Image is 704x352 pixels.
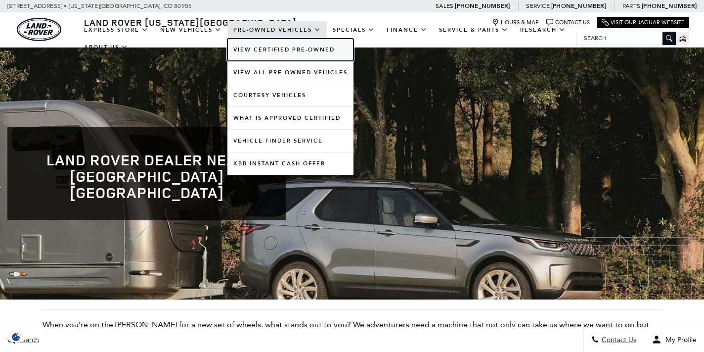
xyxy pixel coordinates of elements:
a: New Vehicles [154,21,227,39]
a: Specials [327,21,381,39]
span: My Profile [661,336,697,344]
p: When you’re on the [PERSON_NAME] for a new set of wheels, what stands out to you? We adventurers ... [43,320,661,348]
a: Contact Us [546,19,590,26]
a: Vehicle Finder Service [227,130,353,152]
span: Service [526,2,549,9]
a: Finance [381,21,433,39]
a: Land Rover [US_STATE][GEOGRAPHIC_DATA] [78,16,303,28]
a: Hours & Map [492,19,539,26]
input: Search [576,32,675,44]
span: Sales [436,2,453,9]
img: Land Rover [17,18,61,41]
button: Open user profile menu [644,327,704,352]
a: land-rover [17,18,61,41]
span: Land Rover [US_STATE][GEOGRAPHIC_DATA] [84,16,297,28]
a: What Is Approved Certified [227,107,353,129]
a: Research [514,21,572,39]
a: [STREET_ADDRESS] • [US_STATE][GEOGRAPHIC_DATA], CO 80905 [7,2,192,9]
nav: Main Navigation [78,21,576,56]
a: Courtesy Vehicles [227,84,353,106]
img: Opt-Out Icon [5,332,28,342]
a: Pre-Owned Vehicles [227,21,327,39]
a: KBB Instant Cash Offer [227,152,353,175]
a: [PHONE_NUMBER] [455,2,510,10]
a: EXPRESS STORE [78,21,154,39]
h1: Land Rover Dealer near [GEOGRAPHIC_DATA] [GEOGRAPHIC_DATA] [22,151,271,201]
a: [PHONE_NUMBER] [642,2,697,10]
span: Parts [622,2,640,9]
a: [PHONE_NUMBER] [551,2,606,10]
a: View All Pre-Owned Vehicles [227,61,353,84]
a: About Us [78,39,134,56]
section: Click to Open Cookie Consent Modal [5,332,28,342]
span: Contact Us [599,336,636,344]
a: Service & Parts [433,21,514,39]
a: View Certified Pre-Owned [227,39,353,61]
a: Visit Our Jaguar Website [602,19,685,26]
